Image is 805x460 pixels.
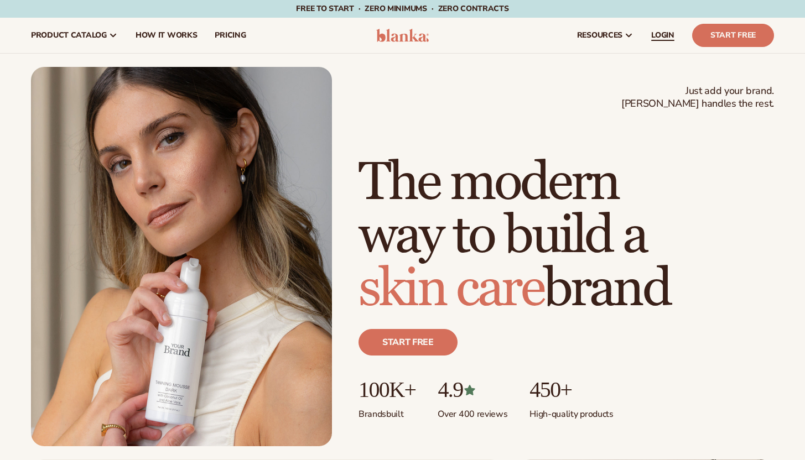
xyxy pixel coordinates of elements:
[529,402,613,420] p: High-quality products
[359,257,543,321] span: skin care
[31,67,332,446] img: Female holding tanning mousse.
[438,402,507,420] p: Over 400 reviews
[621,85,774,111] span: Just add your brand. [PERSON_NAME] handles the rest.
[136,31,198,40] span: How It Works
[127,18,206,53] a: How It Works
[692,24,774,47] a: Start Free
[642,18,683,53] a: LOGIN
[31,31,107,40] span: product catalog
[359,402,416,420] p: Brands built
[376,29,429,42] img: logo
[529,378,613,402] p: 450+
[359,156,774,316] h1: The modern way to build a brand
[651,31,674,40] span: LOGIN
[359,378,416,402] p: 100K+
[296,3,508,14] span: Free to start · ZERO minimums · ZERO contracts
[568,18,642,53] a: resources
[438,378,507,402] p: 4.9
[215,31,246,40] span: pricing
[206,18,255,53] a: pricing
[577,31,622,40] span: resources
[22,18,127,53] a: product catalog
[359,329,458,356] a: Start free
